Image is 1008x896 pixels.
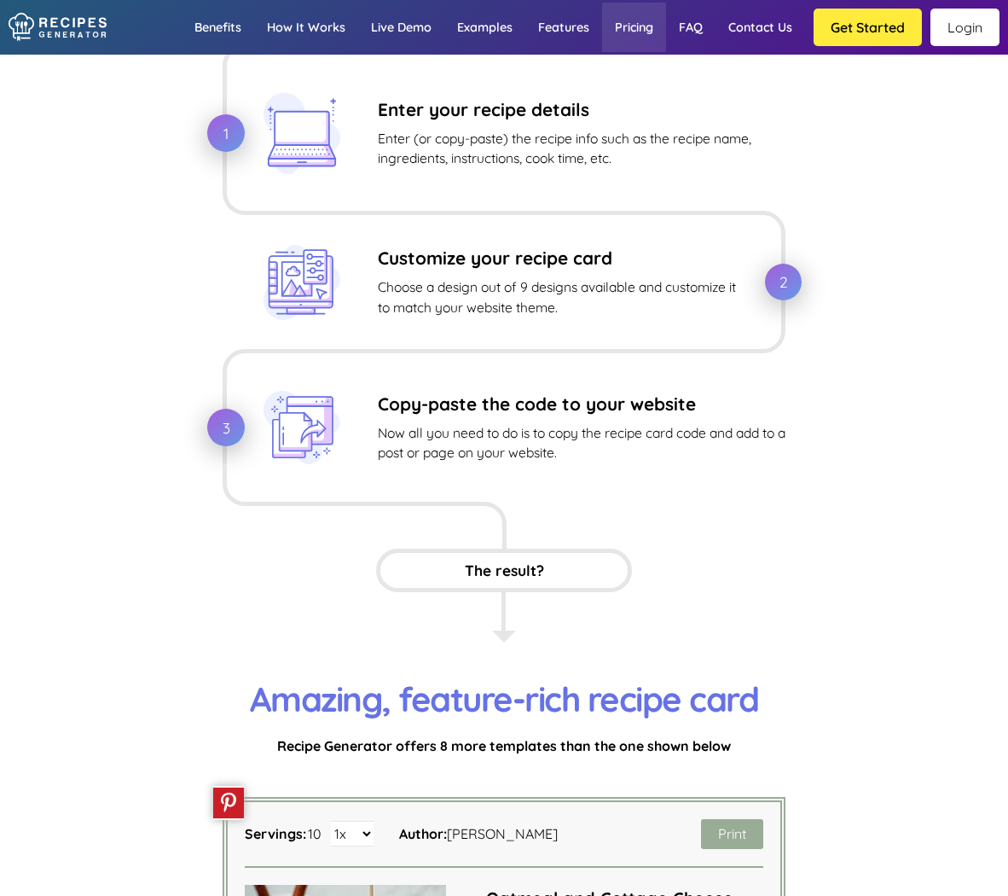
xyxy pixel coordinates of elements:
[378,277,744,317] p: Choose a design out of 9 designs available and customize it to match your website theme.
[378,393,785,415] h5: Copy-paste the code to your website
[525,3,602,52] a: Features
[306,825,322,842] span: 10
[666,3,715,52] a: FAQ
[378,423,785,463] p: Now all you need to do is to copy the recipe card code and add to a post or page on your website.
[163,678,845,720] h3: Amazing, feature-rich recipe card
[765,264,802,300] div: 2
[376,549,632,592] div: The result?
[444,3,525,52] a: Examples
[399,825,447,842] strong: Author:
[814,9,922,46] button: Get Started
[378,247,744,269] h5: Customize your recipe card
[602,3,666,52] a: Pricing
[378,129,785,169] p: Enter (or copy-paste) the recipe info such as the recipe name, ingredients, instructions, cook ti...
[447,825,558,842] span: [PERSON_NAME]
[254,3,358,52] a: How it works
[715,3,805,52] a: Contact us
[182,3,254,52] a: Benefits
[930,9,999,46] a: Login
[358,3,444,52] a: Live demo
[701,819,763,849] button: Print
[245,825,306,842] strong: Servings:
[378,98,785,120] h5: Enter your recipe details
[207,114,244,151] div: 1
[207,409,244,445] div: 3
